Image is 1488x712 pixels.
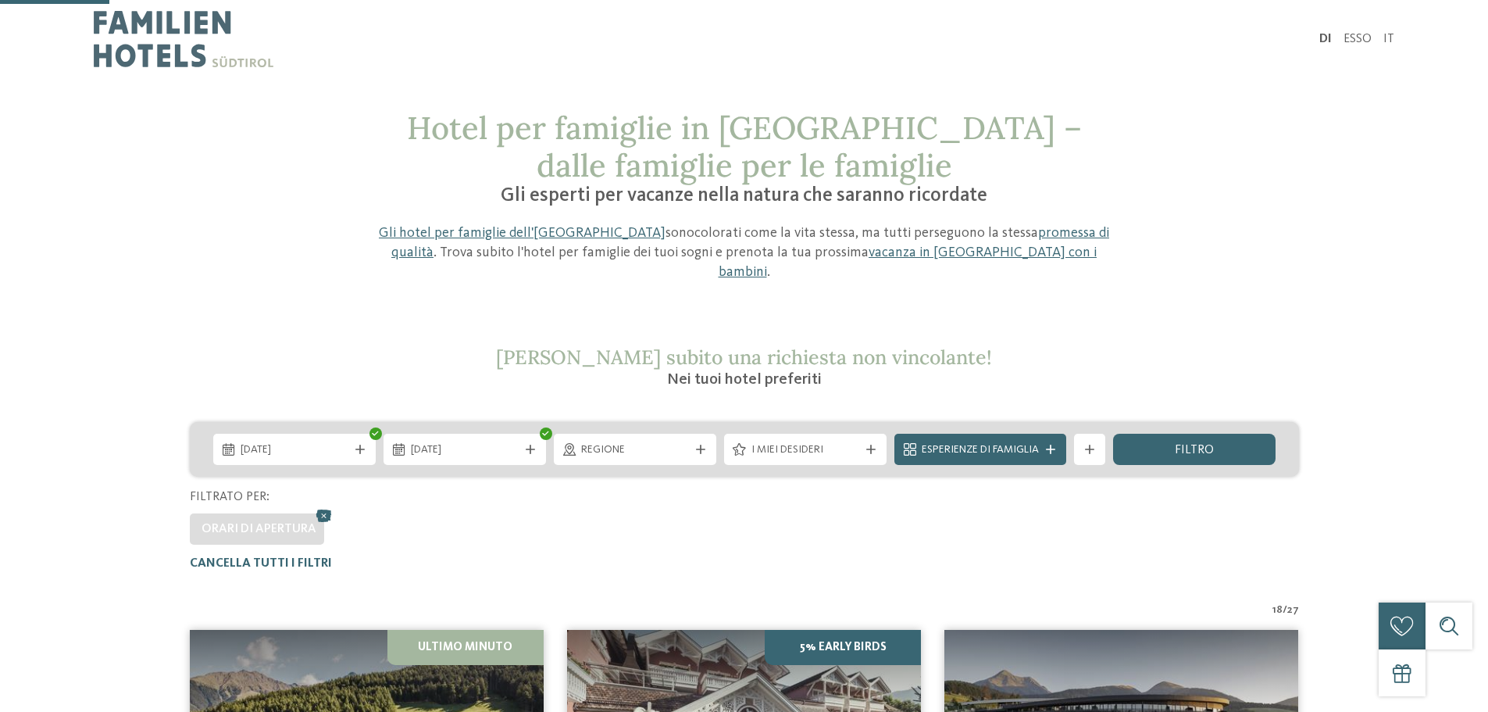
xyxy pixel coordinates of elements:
[667,372,822,388] font: Nei tuoi hotel preferiti
[581,444,625,455] font: regione
[1319,33,1332,45] a: DI
[1175,444,1214,456] font: filtro
[751,444,823,455] font: I miei desideri
[501,186,987,206] font: Gli esperti per vacanze nella natura che saranno ricordate
[190,557,332,570] font: Cancella tutti i filtri
[694,226,1038,240] font: colorati come la vita stessa, ma tutti perseguono la stessa
[922,444,1039,455] font: Esperienze di famiglia
[411,444,441,455] font: [DATE]
[665,226,694,240] font: sono
[1343,33,1372,45] a: ESSO
[1283,604,1287,615] font: /
[241,444,271,455] font: [DATE]
[202,523,316,535] font: Orari di apertura
[719,245,1097,279] a: vacanza in [GEOGRAPHIC_DATA] con i bambini
[1287,604,1299,615] font: 27
[767,265,770,279] font: .
[407,108,1082,185] font: Hotel per famiglie in [GEOGRAPHIC_DATA] – dalle famiglie per le famiglie
[434,245,869,259] font: . Trova subito l'hotel per famiglie dei tuoi sogni e prenota la tua prossima
[496,345,992,370] font: [PERSON_NAME] subito una richiesta non vincolante!
[190,491,269,503] font: Filtrato per:
[379,226,665,240] a: Gli hotel per famiglie dell'[GEOGRAPHIC_DATA]
[1383,33,1394,45] a: IT
[1272,604,1283,615] font: 18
